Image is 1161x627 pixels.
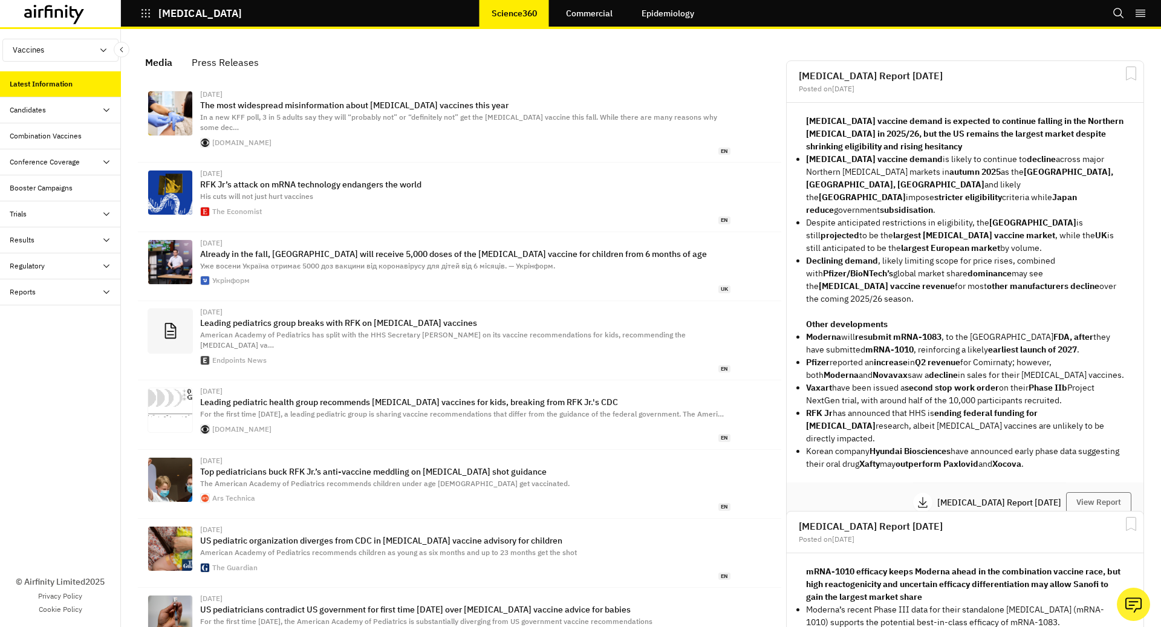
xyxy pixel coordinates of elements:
strong: autumn 2025 [949,166,1001,177]
p: will , to the [GEOGRAPHIC_DATA] they have submitted , reinforcing a likely . [806,331,1124,356]
strong: decline [929,369,958,380]
strong: [GEOGRAPHIC_DATA] [989,217,1076,228]
p: Science360 [492,8,537,18]
a: [DATE]The most widespread misinformation about [MEDICAL_DATA] vaccines this yearIn a new KFF poll... [138,83,781,163]
div: [DOMAIN_NAME] [212,426,272,433]
div: [DATE] [200,91,730,98]
div: Posted on [DATE] [799,536,1131,543]
div: Reports [10,287,36,297]
div: [DATE] [200,595,730,602]
strong: RFK Jr [806,408,833,418]
div: Results [10,235,34,245]
strong: Novavax [873,369,908,380]
strong: Declining demand [806,255,878,266]
div: [DOMAIN_NAME] [212,139,272,146]
p: Leading pediatric health group recommends [MEDICAL_DATA] vaccines for kids, breaking from RFK Jr.... [200,397,730,407]
strong: projected [821,230,859,241]
p: [MEDICAL_DATA] [158,8,242,19]
span: en [718,503,730,511]
span: en [718,148,730,155]
img: GettyImages-1232871329-1152x648.jpeg [148,458,192,502]
p: [MEDICAL_DATA] Report [DATE] [937,498,1066,507]
div: Combination Vaccines [10,131,82,141]
span: en [718,434,730,442]
strong: earliest launch of 2027 [988,344,1077,355]
div: [DATE] [200,388,730,395]
a: [DATE]US pediatric organization diverges from CDC in [MEDICAL_DATA] vaccine advisory for children... [138,519,781,588]
strong: largest European market [901,242,1000,253]
strong: mRNA-1010 [865,344,914,355]
div: Press Releases [192,53,259,71]
a: [DATE]RFK Jr’s attack on mRNA technology endangers the worldHis cuts will not just hurt vaccinesT... [138,163,781,232]
span: uk [718,285,730,293]
div: Latest Information [10,79,73,89]
p: has announced that HHS is research, albeit [MEDICAL_DATA] vaccines are unlikely to be directly im... [806,407,1124,445]
svg: Bookmark Report [1124,516,1139,531]
button: Ask our analysts [1117,588,1150,621]
p: reported an in for Comirnaty; however, both and saw a in sales for their [MEDICAL_DATA] vaccines. [806,356,1124,382]
p: © Airfinity Limited 2025 [16,576,105,588]
p: have been issued a on their Project NextGen trial, with around half of the 10,000 participants re... [806,382,1124,407]
div: Candidates [10,105,46,115]
strong: Xafty [859,458,880,469]
img: 20250823_STD001.jpg [148,171,192,215]
strong: dominance [968,268,1012,279]
strong: outperform Paxlovid [896,458,978,469]
p: US pediatricians contradict US government for first time [DATE] over [MEDICAL_DATA] vaccine advic... [200,605,730,614]
img: apple-touch-icon.png [201,356,209,365]
div: [DATE] [200,239,730,247]
strong: Hyundai Biosciences [870,446,951,456]
strong: Moderna [824,369,859,380]
strong: Moderna [806,331,841,342]
strong: manufacturers decline [1010,281,1099,291]
a: Privacy Policy [38,591,82,602]
strong: mRNA-1010 efficacy keeps Moderna ahead in the combination vaccine race, but high reactogenicity a... [806,566,1120,602]
img: favicon.ico [201,207,209,216]
strong: Phase IIb [1029,382,1067,393]
div: [DATE] [200,526,730,533]
strong: Xocova [992,458,1021,469]
button: [MEDICAL_DATA] [140,3,242,24]
h2: [MEDICAL_DATA] Report [DATE] [799,521,1131,531]
strong: Pfizer/BioNTech’s [823,268,893,279]
img: etICpT2ul1QAAAAASUVORK5CYII= [148,388,192,432]
div: Media [145,53,172,71]
button: Search [1113,3,1125,24]
p: Despite anticipated restrictions in eligibility, the is still to be the , while the is still anti... [806,216,1124,255]
a: Cookie Policy [39,604,82,615]
p: Korean company have announced early phase data suggesting their oral drug may and . [806,445,1124,470]
svg: Bookmark Report [1124,66,1139,81]
img: favicon.ico [201,138,209,147]
div: Укрінформ [212,277,250,284]
strong: other [987,281,1008,291]
img: touch-icon-ipad-retina.png [201,276,209,285]
a: [DATE]Top pediatricians buck RFK Jr.’s anti-vaccine meddling on [MEDICAL_DATA] shot guidanceThe A... [138,450,781,519]
div: Posted on [DATE] [799,85,1131,93]
div: [DATE] [200,457,730,464]
div: Conference Coverage [10,157,80,167]
span: For the first time [DATE], a leading pediatric group is sharing vaccine recommendations that diff... [200,409,724,418]
img: apple-touch-icon-512.png [201,564,209,572]
strong: FDA, after [1053,331,1093,342]
p: Leading pediatrics group breaks with RFK on [MEDICAL_DATA] vaccines [200,318,730,328]
img: favicon.ico [201,425,209,434]
strong: [MEDICAL_DATA] vaccine demand is expected to continue falling in the Northern [MEDICAL_DATA] in 2... [806,115,1124,152]
strong: Pfizer [806,357,830,368]
div: The Guardian [212,564,258,571]
img: 5600.jpg [148,527,192,571]
button: View Report [1066,492,1131,513]
div: [DATE] [200,308,730,316]
span: In a new KFF poll, 3 in 5 adults say they will “probably not” or “definitely not” get the [MEDICA... [200,112,717,132]
p: Top pediatricians buck RFK Jr.’s anti-vaccine meddling on [MEDICAL_DATA] shot guidance [200,467,730,476]
strong: UK [1095,230,1107,241]
strong: resubmit mRNA-1083 [855,331,941,342]
strong: [GEOGRAPHIC_DATA] [819,192,906,203]
span: The American Academy of Pediatrics recommends children under age [DEMOGRAPHIC_DATA] get vaccinated. [200,479,570,488]
div: The Economist [212,208,262,215]
p: The most widespread misinformation about [MEDICAL_DATA] vaccines this year [200,100,730,110]
p: US pediatric organization diverges from CDC in [MEDICAL_DATA] vaccine advisory for children [200,536,730,545]
a: [DATE]Leading pediatrics group breaks with RFK on [MEDICAL_DATA] vaccinesAmerican Academy of Pedi... [138,301,781,380]
strong: Q2 revenue [915,357,960,368]
strong: second stop work order [905,382,999,393]
span: Уже восени Україна отримає 5000 доз вакцини від коронавірусу для дітей від 6 місяців. — Укрінформ. [200,261,555,270]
